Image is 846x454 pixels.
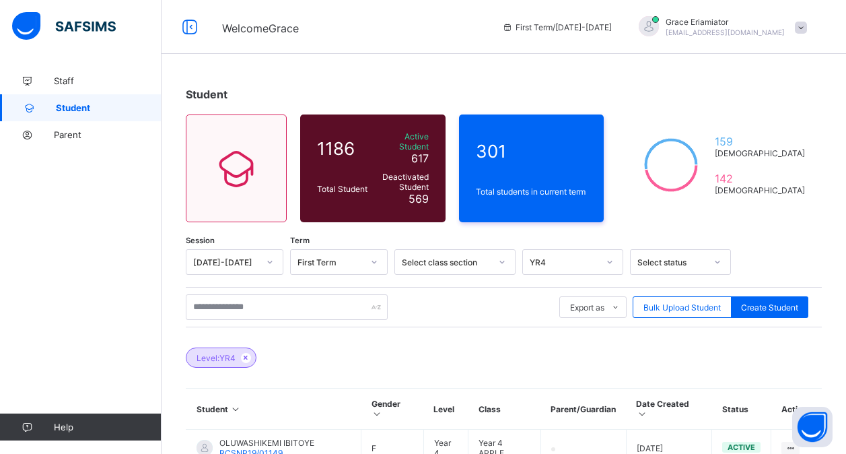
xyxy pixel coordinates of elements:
[715,148,805,158] span: [DEMOGRAPHIC_DATA]
[411,152,429,165] span: 617
[637,257,706,267] div: Select status
[468,389,540,430] th: Class
[317,138,367,159] span: 1186
[715,135,805,148] span: 159
[728,443,755,452] span: active
[56,102,162,113] span: Student
[540,389,626,430] th: Parent/Guardian
[625,16,814,38] div: GraceEriamiator
[666,28,785,36] span: [EMAIL_ADDRESS][DOMAIN_NAME]
[741,302,798,313] span: Create Student
[186,236,215,245] span: Session
[643,302,721,313] span: Bulk Upload Student
[54,129,162,140] span: Parent
[402,257,491,267] div: Select class section
[186,88,227,101] span: Student
[666,17,785,27] span: Grace Eriamiator
[502,22,612,32] span: session/term information
[193,257,258,267] div: [DATE]-[DATE]
[290,236,310,245] span: Term
[476,187,588,197] span: Total students in current term
[314,181,371,197] div: Total Student
[222,22,299,35] span: Welcome Grace
[626,389,712,430] th: Date Created
[715,172,805,185] span: 142
[712,389,771,430] th: Status
[297,257,363,267] div: First Term
[12,12,116,40] img: safsims
[374,131,429,152] span: Active Student
[197,353,236,363] span: Level: YR4
[771,389,822,430] th: Actions
[374,172,429,192] span: Deactivated Student
[361,389,423,430] th: Gender
[530,257,598,267] div: YR4
[230,404,242,414] i: Sort in Ascending Order
[409,192,429,205] span: 569
[636,409,647,419] i: Sort in Ascending Order
[372,409,383,419] i: Sort in Ascending Order
[715,185,805,195] span: [DEMOGRAPHIC_DATA]
[570,302,604,313] span: Export as
[792,407,833,447] button: Open asap
[54,422,161,432] span: Help
[186,389,361,430] th: Student
[423,389,468,430] th: Level
[476,141,588,162] span: 301
[54,75,162,86] span: Staff
[219,438,314,448] span: OLUWASHIKEMI IBITOYE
